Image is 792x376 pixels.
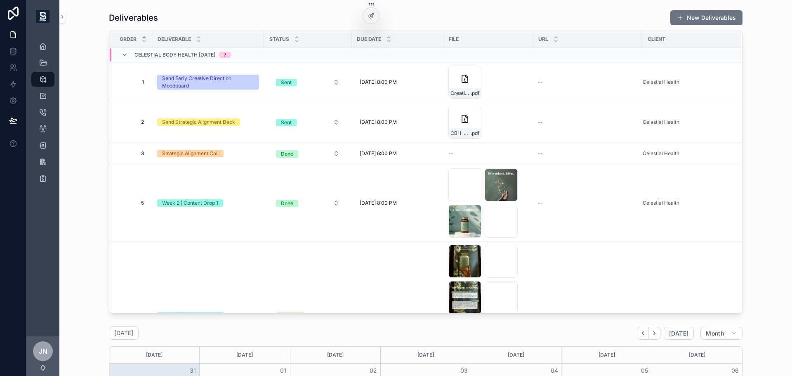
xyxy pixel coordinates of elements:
[563,347,650,363] div: [DATE]
[538,312,543,319] span: --
[382,347,469,363] div: [DATE]
[201,347,288,363] div: [DATE]
[360,312,397,319] span: [DATE] 8:00 PM
[459,366,469,376] button: 03
[649,327,660,340] button: Next
[123,119,144,125] span: 2
[162,118,235,126] div: Send Strategic Alignment Deck
[549,366,559,376] button: 04
[730,366,740,376] button: 06
[538,36,548,43] span: URL
[224,52,226,58] div: 7
[269,308,346,323] button: Select Button
[450,130,471,137] span: CBH-Strategic-Alignment-Deck
[281,200,293,207] div: Done
[281,119,292,126] div: Sent
[643,119,679,125] a: Celestial Health
[36,10,49,23] img: App logo
[449,36,459,43] span: File
[162,150,219,157] div: Strategic Alignment Call
[39,346,47,356] span: JN
[158,36,191,43] span: Deliverable
[357,36,381,43] span: Due Date
[471,90,479,97] span: .pdf
[109,12,158,24] h1: Deliverables
[472,347,560,363] div: [DATE]
[134,52,215,58] span: Celestial Body Health [DATE]
[643,200,679,206] a: Celestial Health
[538,200,543,206] span: --
[706,330,724,337] span: Month
[640,366,650,376] button: 05
[120,36,137,43] span: Order
[269,115,346,130] button: Select Button
[281,150,293,158] div: Done
[123,200,144,206] span: 5
[637,327,649,340] button: Back
[269,196,346,210] button: Select Button
[670,10,742,25] button: New Deliverables
[664,327,694,340] button: [DATE]
[669,330,688,337] span: [DATE]
[162,75,254,90] div: Send Early Creative Direction Moodboard
[368,366,378,376] button: 02
[281,79,292,86] div: Sent
[162,312,219,319] div: Week 3 | Content Drop 2
[111,347,198,363] div: [DATE]
[360,79,397,85] span: [DATE] 8:00 PM
[123,150,144,157] span: 3
[162,199,218,207] div: Week 2 | Content Drop 1
[450,90,471,97] span: Creative_MoodBoard_Final
[653,347,741,363] div: [DATE]
[188,366,198,376] button: 31
[114,329,133,337] h2: [DATE]
[278,366,288,376] button: 01
[448,150,453,157] span: --
[292,347,379,363] div: [DATE]
[643,79,679,85] a: Celestial Health
[281,312,300,320] div: Pending
[538,150,543,157] span: --
[700,327,742,340] button: Month
[269,146,346,161] button: Select Button
[269,75,346,90] button: Select Button
[643,150,679,157] a: Celestial Health
[360,119,397,125] span: [DATE] 8:00 PM
[123,79,144,85] span: 1
[538,79,543,85] span: --
[269,36,289,43] span: Status
[538,119,543,125] span: --
[471,130,479,137] span: .pdf
[648,36,665,43] span: Client
[643,312,679,319] a: Celestial Health
[123,312,144,319] span: 6
[360,200,397,206] span: [DATE] 8:00 PM
[360,150,397,157] span: [DATE] 6:00 PM
[26,33,59,196] div: scrollable content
